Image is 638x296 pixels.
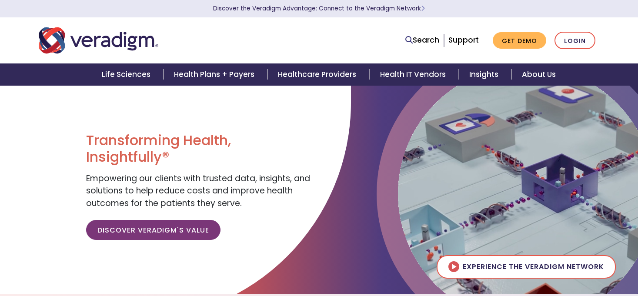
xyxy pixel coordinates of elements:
[86,220,220,240] a: Discover Veradigm's Value
[164,63,267,86] a: Health Plans + Payers
[39,26,158,55] img: Veradigm logo
[448,35,479,45] a: Support
[493,32,546,49] a: Get Demo
[370,63,459,86] a: Health IT Vendors
[267,63,369,86] a: Healthcare Providers
[459,63,511,86] a: Insights
[86,173,310,209] span: Empowering our clients with trusted data, insights, and solutions to help reduce costs and improv...
[511,63,566,86] a: About Us
[91,63,164,86] a: Life Sciences
[213,4,425,13] a: Discover the Veradigm Advantage: Connect to the Veradigm NetworkLearn More
[421,4,425,13] span: Learn More
[554,32,595,50] a: Login
[405,34,439,46] a: Search
[86,132,312,166] h1: Transforming Health, Insightfully®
